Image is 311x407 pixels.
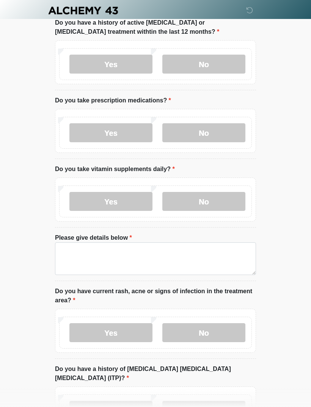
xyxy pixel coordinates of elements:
img: Alchemy 43 Logo [47,6,119,15]
label: Please give details below [55,233,132,242]
label: Do you have a history of active [MEDICAL_DATA] or [MEDICAL_DATA] treatment withtin the last 12 mo... [55,18,256,36]
label: No [162,192,245,211]
label: Do you take prescription medications? [55,96,171,105]
label: Do you have current rash, acne or signs of infection in the treatment area? [55,287,256,305]
label: Do you take vitamin supplements daily? [55,165,175,174]
label: No [162,323,245,342]
label: No [162,55,245,74]
label: Yes [69,192,152,211]
label: Yes [69,55,152,74]
label: No [162,123,245,142]
label: Yes [69,323,152,342]
label: Yes [69,123,152,142]
label: Do you have a history of [MEDICAL_DATA] [MEDICAL_DATA] [MEDICAL_DATA] (ITP)? [55,365,256,383]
